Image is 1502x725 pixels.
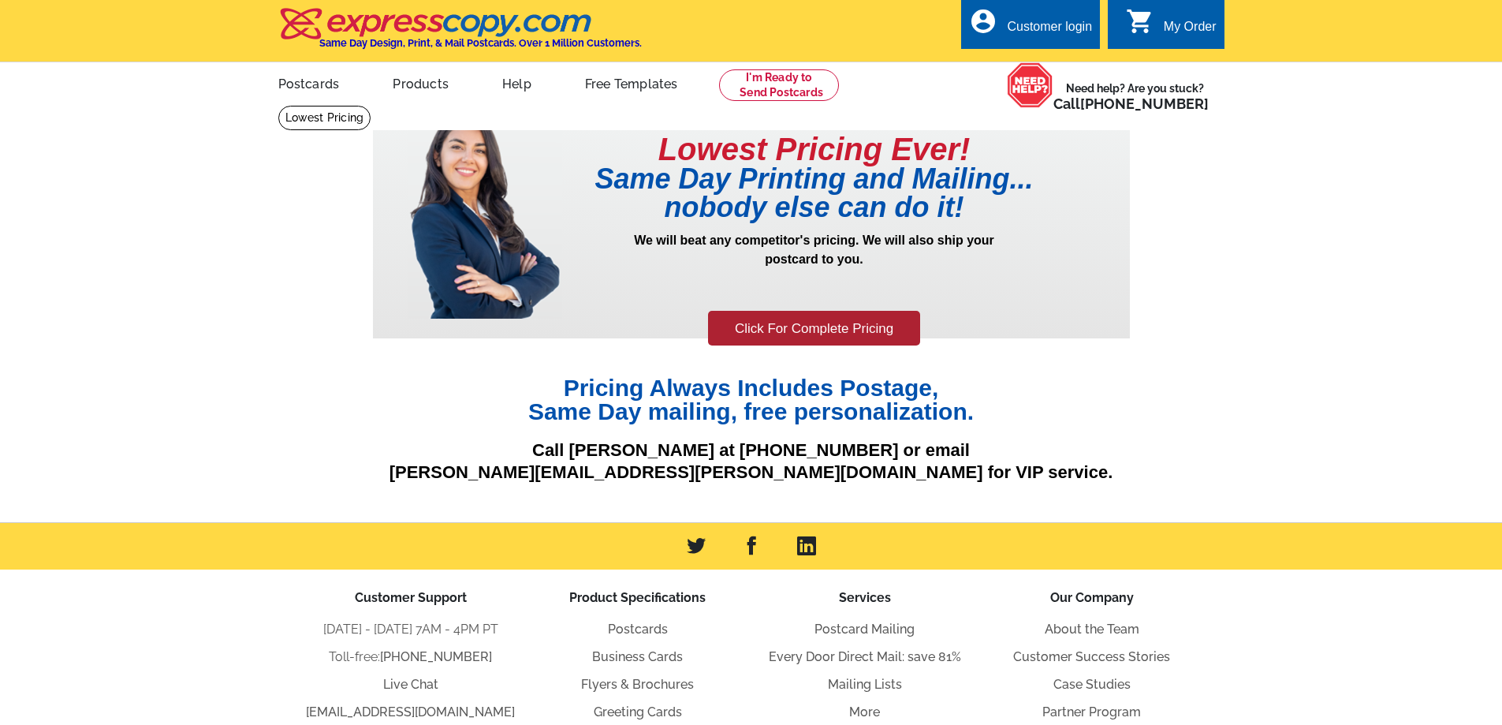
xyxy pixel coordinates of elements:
a: [PHONE_NUMBER] [380,649,492,664]
i: account_circle [969,7,997,36]
a: shopping_cart My Order [1126,17,1217,37]
h1: Same Day Printing and Mailing... nobody else can do it! [562,165,1067,222]
img: help [1007,62,1053,108]
h1: Pricing Always Includes Postage, Same Day mailing, free personalization. [373,376,1130,424]
a: Greeting Cards [594,704,682,719]
li: Toll-free: [297,648,524,667]
span: Customer Support [355,590,467,605]
a: Live Chat [383,677,438,692]
a: Free Templates [560,64,703,101]
span: Need help? Are you stuck? [1053,80,1217,112]
i: shopping_cart [1126,7,1154,36]
span: Product Specifications [569,590,706,605]
a: More [849,704,880,719]
a: Postcards [608,622,668,637]
a: Postcard Mailing [814,622,915,637]
h1: Lowest Pricing Ever! [562,133,1067,165]
h4: Same Day Design, Print, & Mail Postcards. Over 1 Million Customers. [319,37,642,49]
a: Mailing Lists [828,677,902,692]
a: About the Team [1045,622,1139,637]
img: prepricing-girl.png [408,105,561,319]
a: account_circle Customer login [969,17,1092,37]
span: Services [839,590,891,605]
a: Help [477,64,557,101]
div: Customer login [1007,20,1092,42]
a: Every Door Direct Mail: save 81% [769,649,961,664]
a: Business Cards [592,649,683,664]
li: [DATE] - [DATE] 7AM - 4PM PT [297,620,524,639]
a: Postcards [253,64,365,101]
a: [PHONE_NUMBER] [1080,95,1209,112]
a: Same Day Design, Print, & Mail Postcards. Over 1 Million Customers. [278,19,642,49]
p: Call [PERSON_NAME] at [PHONE_NUMBER] or email [PERSON_NAME][EMAIL_ADDRESS][PERSON_NAME][DOMAIN_NA... [373,439,1130,484]
a: Case Studies [1053,677,1131,692]
div: My Order [1164,20,1217,42]
a: Partner Program [1042,704,1141,719]
a: Click For Complete Pricing [708,311,920,346]
a: Products [367,64,474,101]
a: [EMAIL_ADDRESS][DOMAIN_NAME] [306,704,515,719]
p: We will beat any competitor's pricing. We will also ship your postcard to you. [562,231,1067,308]
a: Flyers & Brochures [581,677,694,692]
span: Our Company [1050,590,1134,605]
a: Customer Success Stories [1013,649,1170,664]
span: Call [1053,95,1209,112]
